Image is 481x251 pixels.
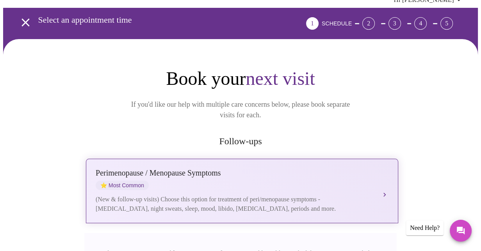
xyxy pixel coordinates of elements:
[388,17,401,30] div: 3
[414,17,427,30] div: 4
[96,181,149,190] span: Most Common
[306,17,319,30] div: 1
[86,159,398,223] button: Perimenopause / Menopause SymptomsstarMost Common(New & follow-up visits) Choose this option for ...
[120,99,361,120] p: If you'd like our help with multiple care concerns below, please book separate visits for each.
[362,17,375,30] div: 2
[322,20,352,27] span: SCHEDULE
[440,17,453,30] div: 5
[14,11,37,34] button: open drawer
[84,67,397,90] h1: Book your
[38,15,263,25] h3: Select an appointment time
[96,169,373,177] div: Perimenopause / Menopause Symptoms
[246,68,315,89] span: next visit
[100,182,107,188] span: star
[96,195,373,213] div: (New & follow-up visits) Choose this option for treatment of peri/menopause symptoms - [MEDICAL_D...
[406,221,444,235] div: Need Help?
[450,220,472,242] button: Messages
[84,136,397,147] h2: Follow-ups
